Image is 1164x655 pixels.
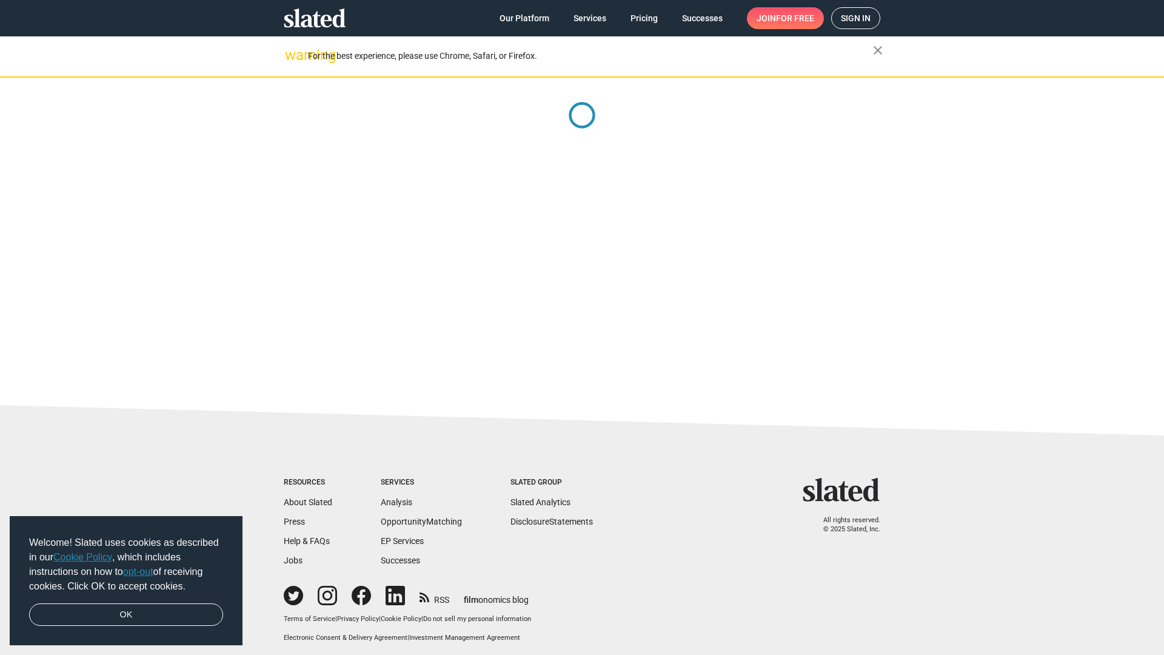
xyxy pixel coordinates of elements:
[841,8,871,29] span: Sign in
[464,595,478,605] span: film
[337,615,379,623] a: Privacy Policy
[420,587,449,606] a: RSS
[500,7,549,29] span: Our Platform
[284,615,335,623] a: Terms of Service
[630,7,658,29] span: Pricing
[29,603,223,626] a: dismiss cookie message
[423,615,531,624] button: Do not sell my personal information
[284,478,332,488] div: Resources
[381,497,412,507] a: Analysis
[379,615,381,623] span: |
[682,7,723,29] span: Successes
[672,7,732,29] a: Successes
[381,615,421,623] a: Cookie Policy
[284,517,305,526] a: Press
[53,552,112,562] a: Cookie Policy
[747,7,824,29] a: Joinfor free
[407,634,409,642] span: |
[510,497,570,507] a: Slated Analytics
[510,478,593,488] div: Slated Group
[284,536,330,546] a: Help & FAQs
[409,634,520,642] a: Investment Management Agreement
[335,615,337,623] span: |
[490,7,559,29] a: Our Platform
[464,585,529,606] a: filmonomics blog
[831,7,880,29] a: Sign in
[284,497,332,507] a: About Slated
[381,536,424,546] a: EP Services
[381,478,462,488] div: Services
[421,615,423,623] span: |
[564,7,616,29] a: Services
[776,7,814,29] span: for free
[308,48,873,64] div: For the best experience, please use Chrome, Safari, or Firefox.
[123,566,153,577] a: opt-out
[757,7,814,29] span: Join
[510,517,593,526] a: DisclosureStatements
[381,517,462,526] a: OpportunityMatching
[621,7,667,29] a: Pricing
[284,634,407,642] a: Electronic Consent & Delivery Agreement
[811,516,880,534] p: All rights reserved. © 2025 Slated, Inc.
[574,7,606,29] span: Services
[284,556,303,565] a: Jobs
[29,536,223,594] span: Welcome! Slated uses cookies as described in our , which includes instructions on how to of recei...
[871,43,885,58] mat-icon: close
[381,556,420,565] a: Successes
[10,516,242,646] div: cookieconsent
[285,48,299,62] mat-icon: warning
